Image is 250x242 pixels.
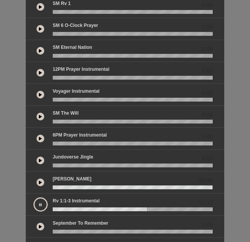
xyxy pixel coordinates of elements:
[53,44,92,51] p: SM Eternal Nation
[202,67,213,75] span: 0.00
[53,175,92,182] p: [PERSON_NAME]
[202,221,213,229] span: 0.00
[202,89,213,97] span: 0.00
[202,111,213,119] span: 0.00
[53,22,98,29] p: SM 6 o-clock prayer
[53,220,108,227] p: September to Remember
[202,133,213,141] span: 0.00
[199,177,213,185] span: 02:48
[53,110,78,117] p: SM The Will
[53,66,109,73] p: 12PM Prayer Instrumental
[202,155,213,163] span: 0.00
[53,197,100,204] p: Rv 1:1-3 Instrumental
[53,88,100,95] p: Voyager Instrumental
[53,154,93,160] p: Jundoverse Jingle
[202,1,213,9] span: 0.00
[202,23,213,31] span: 0.00
[199,199,213,207] span: 01:12
[202,45,213,53] span: 0.00
[53,132,107,139] p: 6PM Prayer Instrumental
